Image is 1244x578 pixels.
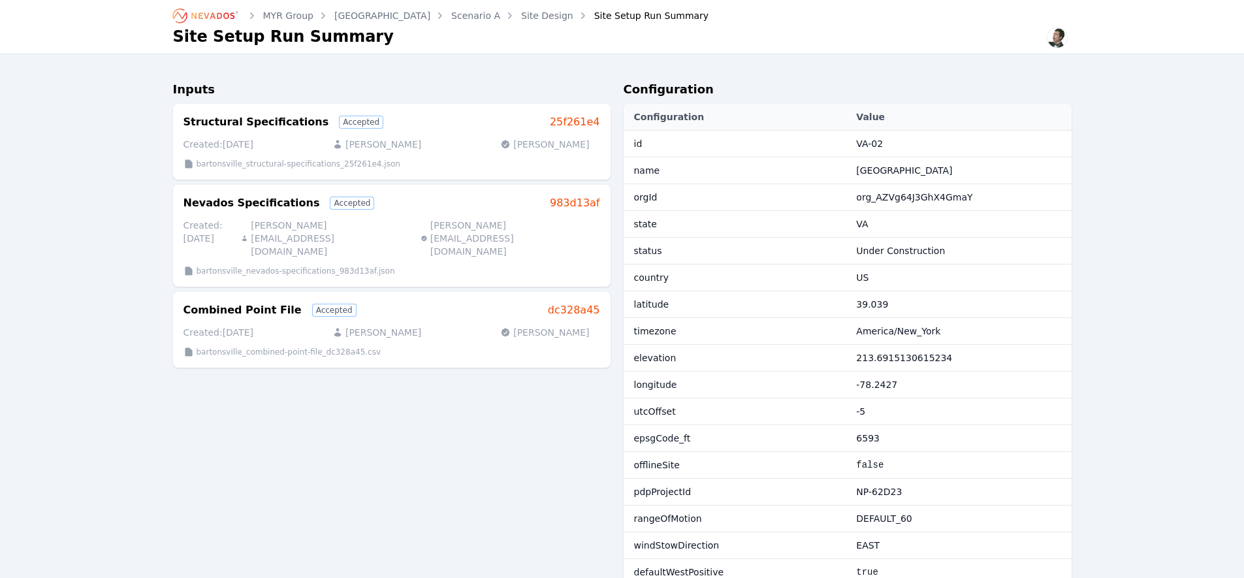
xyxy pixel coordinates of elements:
td: 213.6915130615234 [850,345,1071,372]
span: longitude [634,379,677,390]
p: [PERSON_NAME] [500,326,589,339]
td: US [850,265,1071,291]
td: org_AZVg64J3GhX4GmaY [850,184,1071,211]
p: bartonsville_combined-point-file_dc328a45.csv [197,347,381,357]
p: [PERSON_NAME][EMAIL_ADDRESS][DOMAIN_NAME] [241,219,410,258]
span: country [634,272,669,283]
p: Created: [DATE] [183,326,253,339]
span: defaultWestPositive [634,567,724,577]
img: Alex Kushner [1047,27,1068,48]
a: 25f261e4 [550,114,600,130]
span: orgId [634,192,658,202]
p: [PERSON_NAME][EMAIL_ADDRESS][DOMAIN_NAME] [421,219,590,258]
span: pdpProjectId [634,487,692,497]
h2: Inputs [173,80,611,104]
h3: Structural Specifications [183,114,329,130]
td: VA [850,211,1071,238]
span: rangeOfMotion [634,513,702,524]
td: DEFAULT_60 [850,506,1071,532]
a: MYR Group [263,9,313,22]
p: bartonsville_structural-specifications_25f261e4.json [197,159,400,169]
td: EAST [850,532,1071,559]
th: Configuration [624,104,850,131]
span: state [634,219,657,229]
p: bartonsville_nevados-specifications_983d13af.json [197,266,395,276]
td: 6593 [850,425,1071,452]
span: id [634,138,643,149]
div: Site Setup Run Summary [576,9,709,22]
h1: Site Setup Run Summary [173,26,394,47]
h2: Configuration [624,80,1072,104]
span: name [634,165,660,176]
td: NP-62D23 [850,479,1071,506]
p: [PERSON_NAME] [332,326,421,339]
p: Created: [DATE] [183,138,253,151]
p: Created: [DATE] [183,219,231,258]
a: Scenario A [451,9,500,22]
a: Site Design [521,9,573,22]
td: -78.2427 [850,372,1071,398]
span: offlineSite [634,460,680,470]
pre: false [856,458,1064,472]
span: utcOffset [634,406,676,417]
td: Under Construction [850,238,1071,265]
h3: Combined Point File [183,302,302,318]
span: elevation [634,353,677,363]
span: epsgCode_ft [634,433,691,443]
td: 39.039 [850,291,1071,318]
div: Accepted [339,116,383,129]
td: [GEOGRAPHIC_DATA] [850,157,1071,184]
div: Accepted [330,197,374,210]
p: [PERSON_NAME] [332,138,421,151]
td: VA-02 [850,131,1071,157]
p: [PERSON_NAME] [500,138,589,151]
a: dc328a45 [548,302,600,318]
td: -5 [850,398,1071,425]
span: latitude [634,299,669,310]
span: status [634,246,662,256]
h3: Nevados Specifications [183,195,320,211]
div: Accepted [312,304,357,317]
nav: Breadcrumb [173,5,709,26]
th: Value [850,104,1071,131]
td: America/New_York [850,318,1071,345]
a: [GEOGRAPHIC_DATA] [334,9,430,22]
span: windStowDirection [634,540,720,551]
span: timezone [634,326,677,336]
a: 983d13af [550,195,600,211]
